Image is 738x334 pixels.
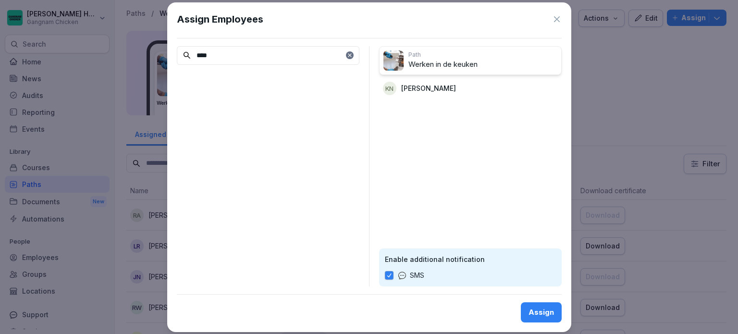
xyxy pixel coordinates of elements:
div: Assign [529,307,554,318]
h1: Assign Employees [177,12,263,26]
p: Enable additional notification [385,254,556,264]
p: Werken in de keuken [408,59,557,70]
p: [PERSON_NAME] [401,83,456,93]
div: KN [383,82,396,95]
button: Assign [521,302,562,322]
p: SMS [410,270,424,281]
p: Path [408,50,557,59]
